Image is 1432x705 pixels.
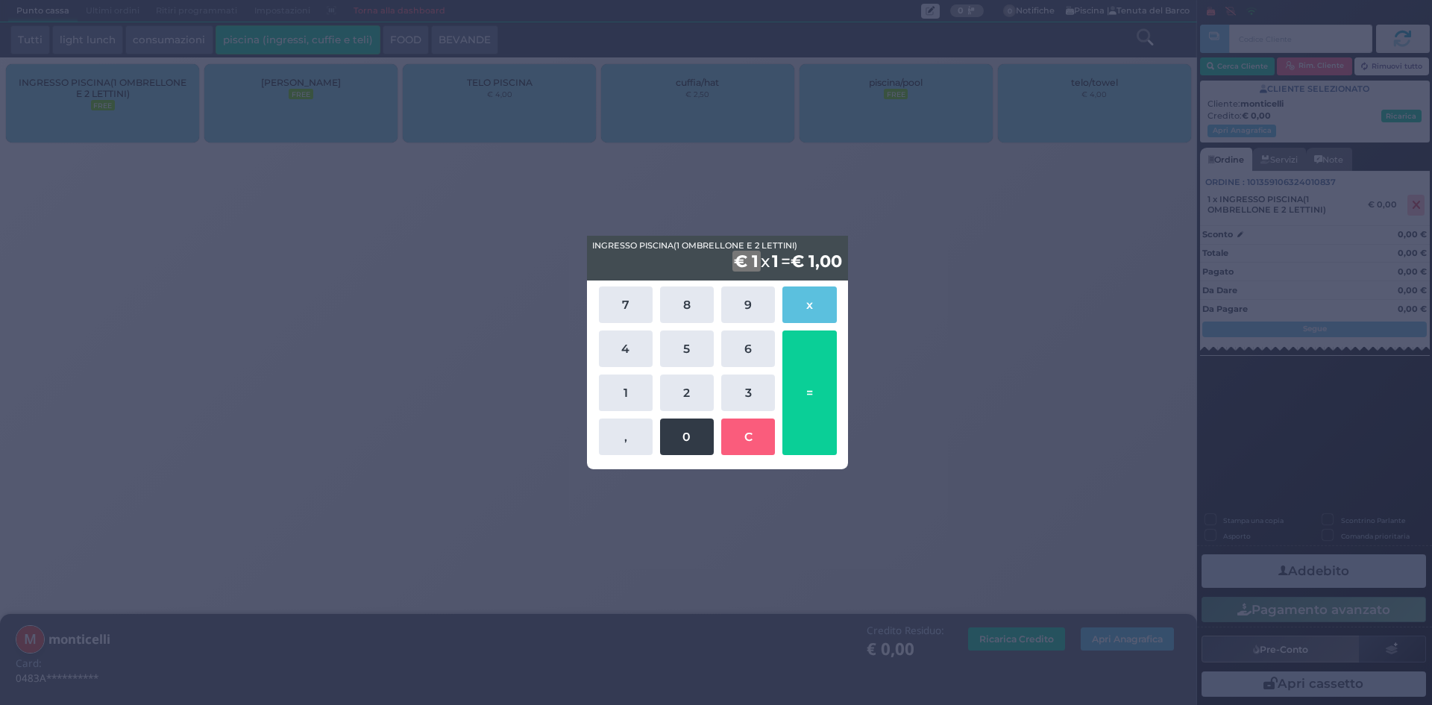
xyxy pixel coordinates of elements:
[660,286,714,323] button: 8
[587,236,848,281] div: x =
[660,330,714,367] button: 5
[721,375,775,411] button: 3
[599,286,653,323] button: 7
[782,286,836,323] button: x
[592,239,797,252] span: INGRESSO PISCINA(1 OMBRELLONE E 2 LETTINI)
[721,419,775,455] button: C
[732,251,761,272] b: € 1
[660,419,714,455] button: 0
[599,419,653,455] button: ,
[721,330,775,367] button: 6
[599,330,653,367] button: 4
[599,375,653,411] button: 1
[660,375,714,411] button: 2
[770,251,781,272] b: 1
[721,286,775,323] button: 9
[791,251,842,272] b: € 1,00
[782,330,836,455] button: =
